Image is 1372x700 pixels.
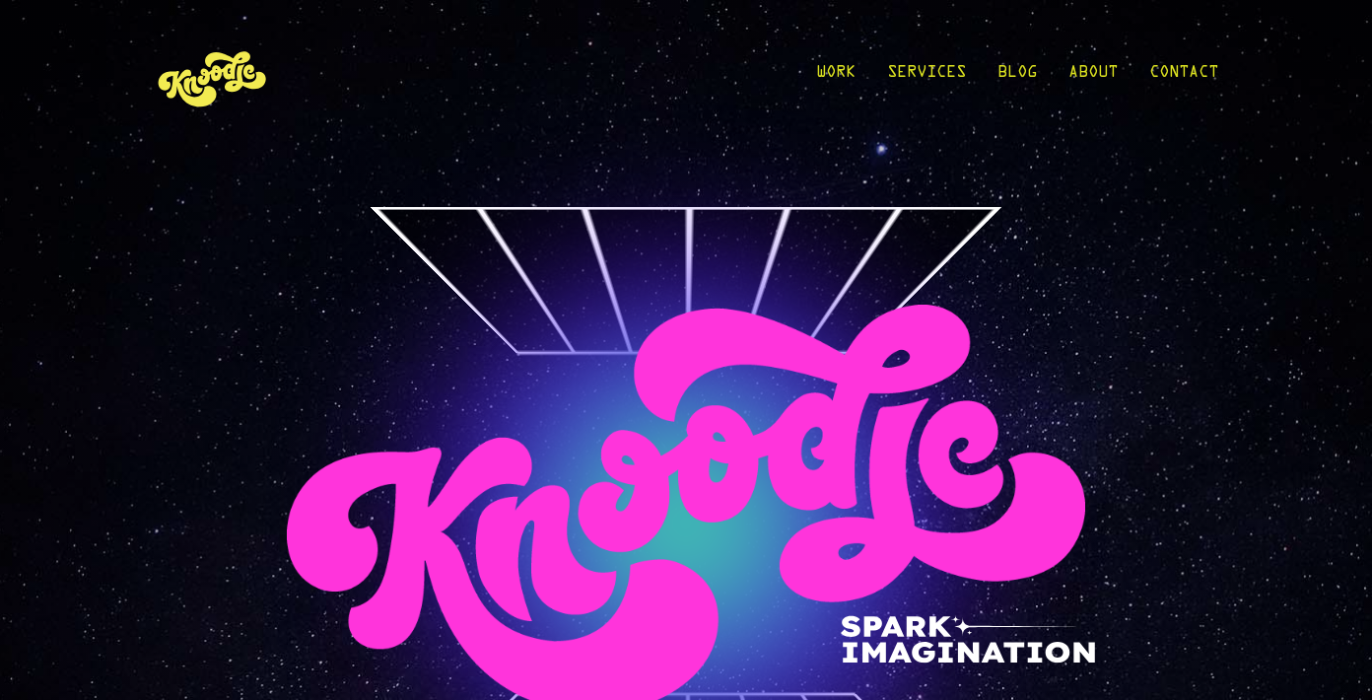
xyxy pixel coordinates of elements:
a: Blog [997,32,1037,123]
a: Work [816,32,856,123]
a: Contact [1149,32,1218,123]
a: Services [887,32,966,123]
a: About [1068,32,1118,123]
img: KnoLogo(yellow) [154,32,272,123]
